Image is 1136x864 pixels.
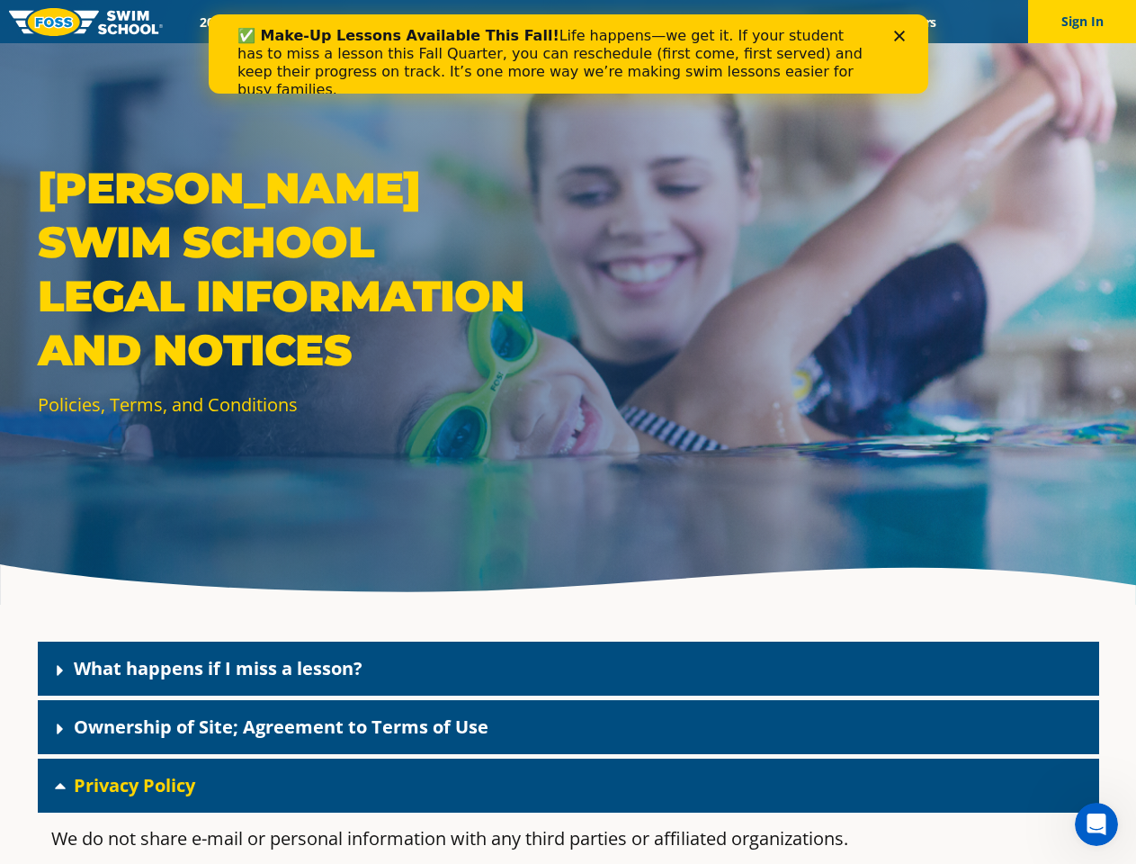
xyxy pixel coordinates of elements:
[631,13,821,31] a: Swim Like [PERSON_NAME]
[530,13,631,31] a: About FOSS
[1075,803,1118,846] iframe: Intercom live chat
[297,13,372,31] a: Schools
[685,16,703,27] div: Close
[29,13,351,30] b: ✅ Make-Up Lessons Available This Fall!
[9,8,163,36] img: FOSS Swim School Logo
[184,13,297,31] a: 2025 Calendar
[38,642,1099,696] div: What happens if I miss a lesson?
[209,14,928,94] iframe: Intercom live chat banner
[74,656,362,680] a: What happens if I miss a lesson?
[38,161,559,377] p: [PERSON_NAME] Swim School Legal Information and Notices
[877,13,952,31] a: Careers
[74,773,195,797] a: Privacy Policy
[29,13,662,85] div: Life happens—we get it. If your student has to miss a lesson this Fall Quarter, you can reschedul...
[372,13,530,31] a: Swim Path® Program
[820,13,877,31] a: Blog
[38,700,1099,754] div: Ownership of Site; Agreement to Terms of Use
[74,715,488,739] a: Ownership of Site; Agreement to Terms of Use
[38,759,1099,813] div: Privacy Policy
[38,391,559,418] p: Policies, Terms, and Conditions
